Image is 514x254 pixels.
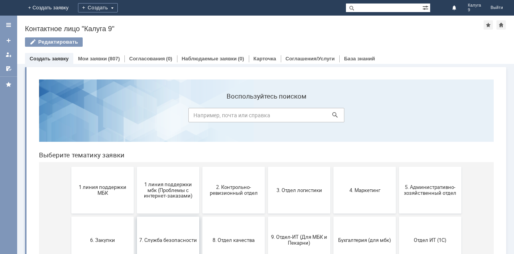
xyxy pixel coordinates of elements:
[25,25,484,33] div: Контактное лицо "Калуга 9"
[129,56,165,62] a: Согласования
[2,34,15,47] a: Создать заявку
[303,114,361,120] span: 4. Маркетинг
[6,78,461,86] header: Выберите тематику заявки
[369,111,426,123] span: 5. Административно-хозяйственный отдел
[170,193,232,240] button: Финансовый отдел
[235,193,298,240] button: Франчайзинг
[366,193,429,240] button: [PERSON_NAME]. Услуги ИТ для МБК (оформляет L1)
[39,193,101,240] button: Отдел-ИТ (Битрикс24 и CRM)
[2,48,15,61] a: Мои заявки
[170,143,232,190] button: 8. Отдел качества
[238,114,295,120] span: 3. Отдел логистики
[369,164,426,169] span: Отдел ИТ (1С)
[106,164,164,169] span: 7. Служба безопасности
[366,143,429,190] button: Отдел ИТ (1С)
[301,193,363,240] button: Это соглашение не активно!
[468,3,481,8] span: Калуга
[170,93,232,140] button: 2. Контрольно-ревизионный отдел
[172,111,230,123] span: 2. Контрольно-ревизионный отдел
[172,164,230,169] span: 8. Отдел качества
[301,93,363,140] button: 4. Маркетинг
[106,108,164,125] span: 1 линия поддержки мбк (Проблемы с интернет-заказами)
[156,35,312,49] input: Например, почта или справка
[104,143,167,190] button: 7. Служба безопасности
[78,3,118,12] div: Создать
[301,143,363,190] button: Бухгалтерия (для мбк)
[41,164,99,169] span: 6. Закупки
[303,164,361,169] span: Бухгалтерия (для мбк)
[104,93,167,140] button: 1 линия поддержки мбк (Проблемы с интернет-заказами)
[166,56,172,62] div: (0)
[496,20,506,30] div: Сделать домашней страницей
[2,62,15,75] a: Мои согласования
[41,111,99,123] span: 1 линия поддержки МБК
[238,161,295,173] span: 9. Отдел-ИТ (Для МБК и Пекарни)
[344,56,375,62] a: База знаний
[253,56,276,62] a: Карточка
[422,4,430,11] span: Расширенный поиск
[303,211,361,222] span: Это соглашение не активно!
[238,56,244,62] div: (0)
[156,19,312,27] label: Воспользуйтесь поиском
[369,208,426,225] span: [PERSON_NAME]. Услуги ИТ для МБК (оформляет L1)
[108,56,120,62] div: (807)
[41,211,99,222] span: Отдел-ИТ (Битрикс24 и CRM)
[285,56,335,62] a: Соглашения/Услуги
[172,213,230,219] span: Финансовый отдел
[182,56,237,62] a: Наблюдаемые заявки
[104,193,167,240] button: Отдел-ИТ (Офис)
[235,93,298,140] button: 3. Отдел логистики
[39,93,101,140] button: 1 линия поддержки МБК
[78,56,107,62] a: Мои заявки
[39,143,101,190] button: 6. Закупки
[235,143,298,190] button: 9. Отдел-ИТ (Для МБК и Пекарни)
[468,8,481,12] span: 9
[106,213,164,219] span: Отдел-ИТ (Офис)
[484,20,493,30] div: Добавить в избранное
[30,56,69,62] a: Создать заявку
[366,93,429,140] button: 5. Административно-хозяйственный отдел
[238,213,295,219] span: Франчайзинг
